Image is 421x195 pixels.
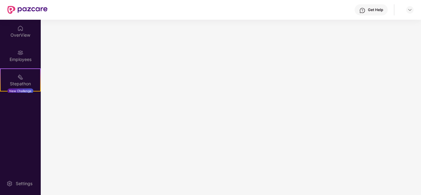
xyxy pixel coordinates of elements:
[14,181,34,187] div: Settings
[368,7,383,12] div: Get Help
[7,88,33,93] div: New Challenge
[1,81,40,87] div: Stepathon
[17,74,23,80] img: svg+xml;base64,PHN2ZyB4bWxucz0iaHR0cDovL3d3dy53My5vcmcvMjAwMC9zdmciIHdpZHRoPSIyMSIgaGVpZ2h0PSIyMC...
[7,6,48,14] img: New Pazcare Logo
[17,50,23,56] img: svg+xml;base64,PHN2ZyBpZD0iRW1wbG95ZWVzIiB4bWxucz0iaHR0cDovL3d3dy53My5vcmcvMjAwMC9zdmciIHdpZHRoPS...
[359,7,365,14] img: svg+xml;base64,PHN2ZyBpZD0iSGVscC0zMngzMiIgeG1sbnM9Imh0dHA6Ly93d3cudzMub3JnLzIwMDAvc3ZnIiB3aWR0aD...
[407,7,412,12] img: svg+xml;base64,PHN2ZyBpZD0iRHJvcGRvd24tMzJ4MzIiIHhtbG5zPSJodHRwOi8vd3d3LnczLm9yZy8yMDAwL3N2ZyIgd2...
[6,181,13,187] img: svg+xml;base64,PHN2ZyBpZD0iU2V0dGluZy0yMHgyMCIgeG1sbnM9Imh0dHA6Ly93d3cudzMub3JnLzIwMDAvc3ZnIiB3aW...
[17,25,23,31] img: svg+xml;base64,PHN2ZyBpZD0iSG9tZSIgeG1sbnM9Imh0dHA6Ly93d3cudzMub3JnLzIwMDAvc3ZnIiB3aWR0aD0iMjAiIG...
